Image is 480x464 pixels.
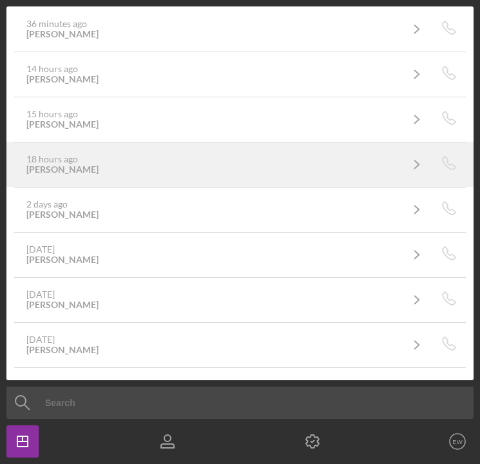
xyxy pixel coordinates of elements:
[15,13,433,45] a: 36 minutes ago[PERSON_NAME]
[26,380,55,390] time: 2025-09-29 23:54
[452,438,463,445] text: EW
[26,154,78,164] time: 2025-10-08 23:54
[26,109,78,119] time: 2025-10-09 02:21
[26,244,55,255] time: 2025-10-06 20:32
[26,164,99,175] div: [PERSON_NAME]
[26,119,99,130] div: [PERSON_NAME]
[26,300,99,310] div: [PERSON_NAME]
[15,58,433,90] a: 14 hours ago[PERSON_NAME]
[26,74,99,84] div: [PERSON_NAME]
[26,64,78,74] time: 2025-10-09 03:46
[15,103,433,135] a: 15 hours ago[PERSON_NAME]
[15,374,433,406] a: [DATE]
[441,425,474,458] button: EW
[15,284,433,316] a: [DATE][PERSON_NAME]
[26,209,99,220] div: [PERSON_NAME]
[15,238,433,271] a: [DATE][PERSON_NAME]
[26,29,99,39] div: [PERSON_NAME]
[26,255,99,265] div: [PERSON_NAME]
[26,334,55,345] time: 2025-09-30 10:02
[15,148,433,180] a: 18 hours ago[PERSON_NAME]
[15,193,433,226] a: 2 days ago[PERSON_NAME]
[26,289,55,300] time: 2025-10-02 18:12
[26,345,99,355] div: [PERSON_NAME]
[26,199,68,209] time: 2025-10-08 01:25
[15,329,433,361] a: [DATE][PERSON_NAME]
[26,19,87,29] time: 2025-10-09 17:02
